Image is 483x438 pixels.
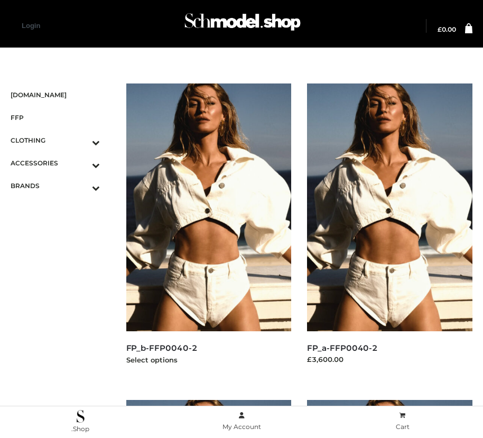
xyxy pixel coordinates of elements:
[11,134,100,146] span: CLOTHING
[438,25,442,33] span: £
[126,343,198,353] a: FP_b-FFP0040-2
[63,174,100,197] button: Toggle Submenu
[71,425,89,433] span: .Shop
[180,9,303,43] a: Schmodel Admin 964
[438,26,456,33] a: £0.00
[182,6,303,43] img: Schmodel Admin 964
[126,356,178,364] a: Select options
[161,409,322,433] a: My Account
[396,423,410,431] span: Cart
[438,25,456,33] bdi: 0.00
[11,89,100,101] span: [DOMAIN_NAME]
[11,106,100,129] a: FFP
[11,180,100,192] span: BRANDS
[222,423,261,431] span: My Account
[307,343,378,353] a: FP_a-FFP0040-2
[11,152,100,174] a: ACCESSORIESToggle Submenu
[11,129,100,152] a: CLOTHINGToggle Submenu
[11,174,100,197] a: BRANDSToggle Submenu
[63,129,100,152] button: Toggle Submenu
[11,157,100,169] span: ACCESSORIES
[11,83,100,106] a: [DOMAIN_NAME]
[22,22,40,30] a: Login
[11,111,100,124] span: FFP
[63,152,100,174] button: Toggle Submenu
[77,410,85,423] img: .Shop
[322,409,483,433] a: Cart
[307,354,472,365] div: £3,600.00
